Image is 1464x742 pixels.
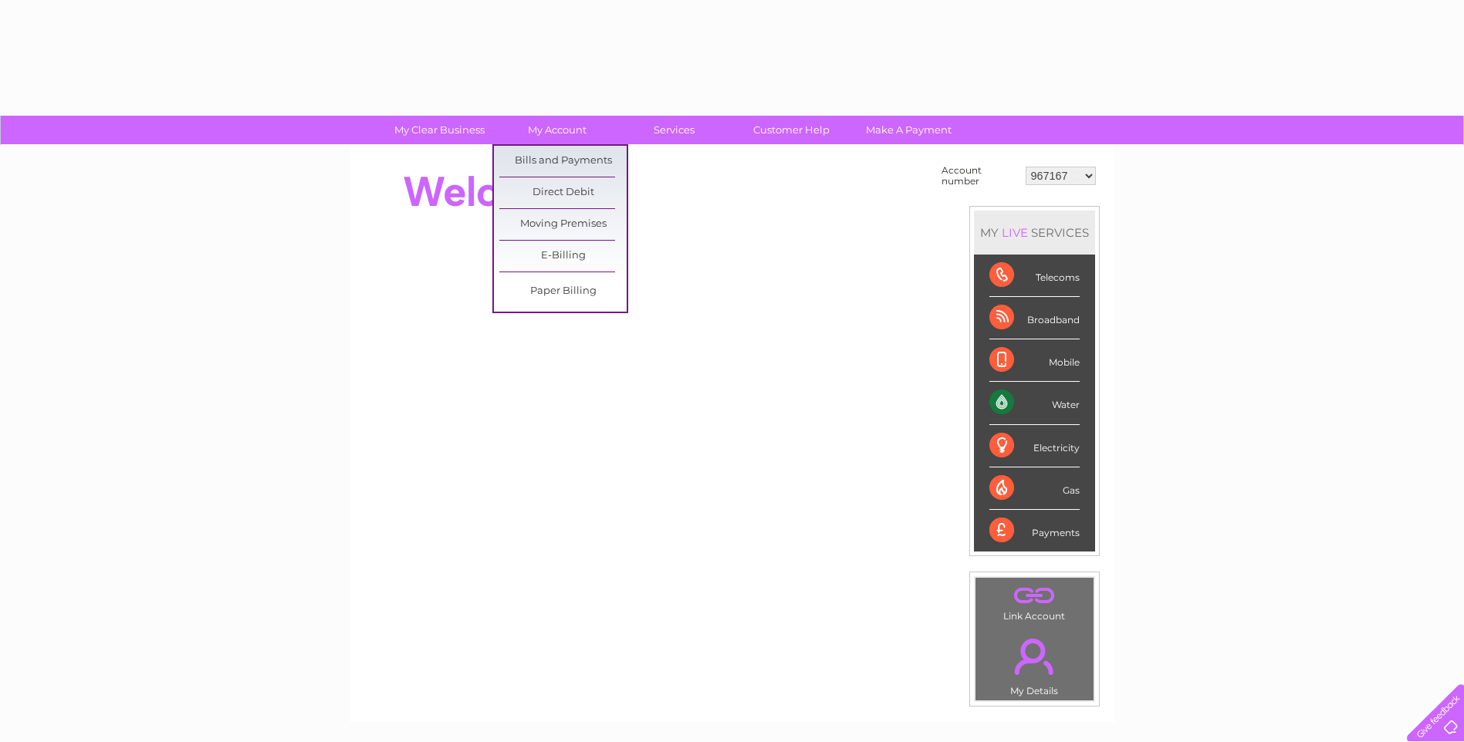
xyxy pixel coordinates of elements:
[979,582,1090,609] a: .
[938,161,1022,191] td: Account number
[845,116,972,144] a: Make A Payment
[989,255,1080,297] div: Telecoms
[989,339,1080,382] div: Mobile
[989,382,1080,424] div: Water
[499,241,627,272] a: E-Billing
[499,146,627,177] a: Bills and Payments
[989,510,1080,551] div: Payments
[728,116,855,144] a: Customer Help
[979,629,1090,683] a: .
[499,276,627,307] a: Paper Billing
[499,209,627,240] a: Moving Premises
[610,116,738,144] a: Services
[974,211,1095,255] div: MY SERVICES
[376,116,503,144] a: My Clear Business
[989,425,1080,467] div: Electricity
[989,297,1080,339] div: Broadband
[975,577,1094,626] td: Link Account
[975,626,1094,701] td: My Details
[499,177,627,208] a: Direct Debit
[989,467,1080,510] div: Gas
[999,225,1031,240] div: LIVE
[493,116,620,144] a: My Account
